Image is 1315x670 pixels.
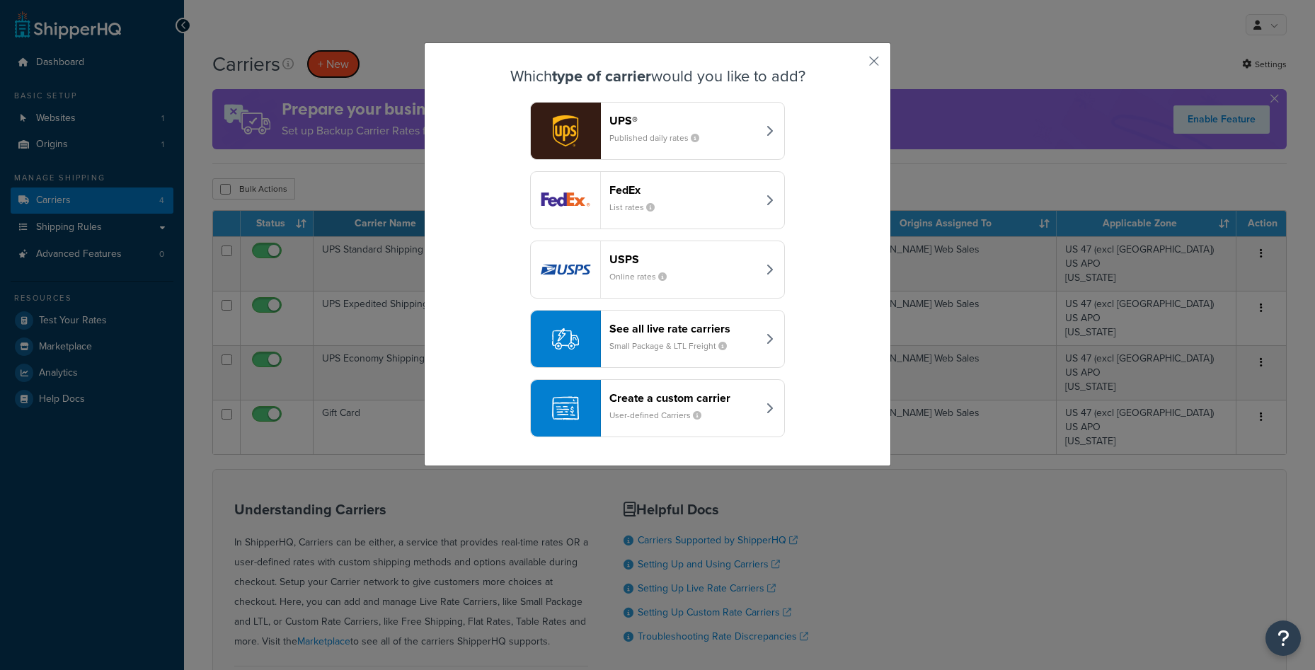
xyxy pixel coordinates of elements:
header: USPS [609,253,757,266]
button: See all live rate carriersSmall Package & LTL Freight [530,310,785,368]
button: ups logoUPS®Published daily rates [530,102,785,160]
strong: type of carrier [552,64,651,88]
small: Small Package & LTL Freight [609,340,738,352]
img: icon-carrier-liverate-becf4550.svg [552,325,579,352]
button: fedEx logoFedExList rates [530,171,785,229]
header: Create a custom carrier [609,391,757,405]
img: icon-carrier-custom-c93b8a24.svg [552,395,579,422]
button: Create a custom carrierUser-defined Carriers [530,379,785,437]
header: UPS® [609,114,757,127]
header: See all live rate carriers [609,322,757,335]
img: ups logo [531,103,600,159]
h3: Which would you like to add? [460,68,855,85]
button: Open Resource Center [1265,620,1301,656]
small: List rates [609,201,666,214]
small: Online rates [609,270,678,283]
button: usps logoUSPSOnline rates [530,241,785,299]
img: fedEx logo [531,172,600,229]
small: Published daily rates [609,132,711,144]
small: User-defined Carriers [609,409,713,422]
header: FedEx [609,183,757,197]
img: usps logo [531,241,600,298]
